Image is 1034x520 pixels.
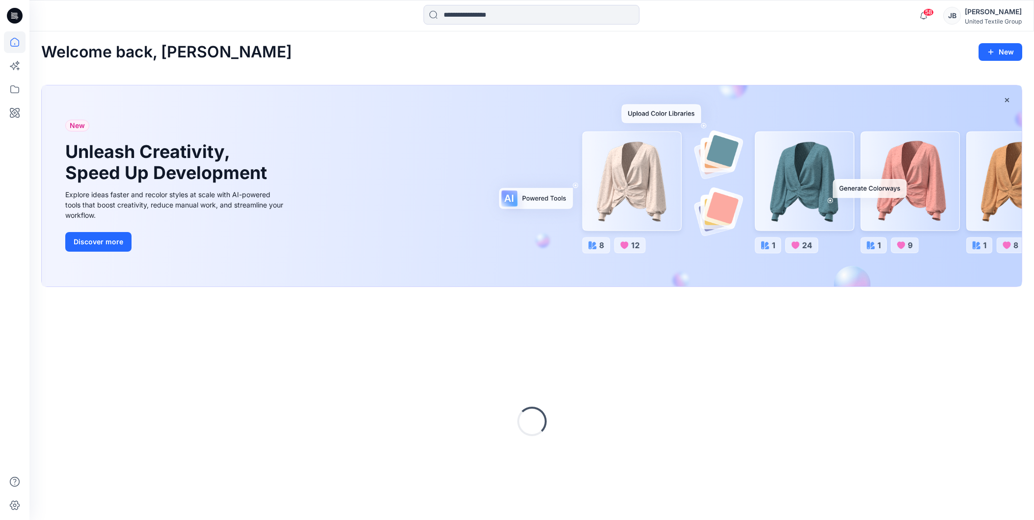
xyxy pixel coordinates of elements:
[41,43,292,61] h2: Welcome back, [PERSON_NAME]
[943,7,961,25] div: JB
[70,120,85,131] span: New
[979,43,1022,61] button: New
[965,6,1022,18] div: [PERSON_NAME]
[923,8,934,16] span: 58
[65,232,286,252] a: Discover more
[965,18,1022,25] div: United Textile Group
[65,141,271,183] h1: Unleash Creativity, Speed Up Development
[65,189,286,220] div: Explore ideas faster and recolor styles at scale with AI-powered tools that boost creativity, red...
[65,232,132,252] button: Discover more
